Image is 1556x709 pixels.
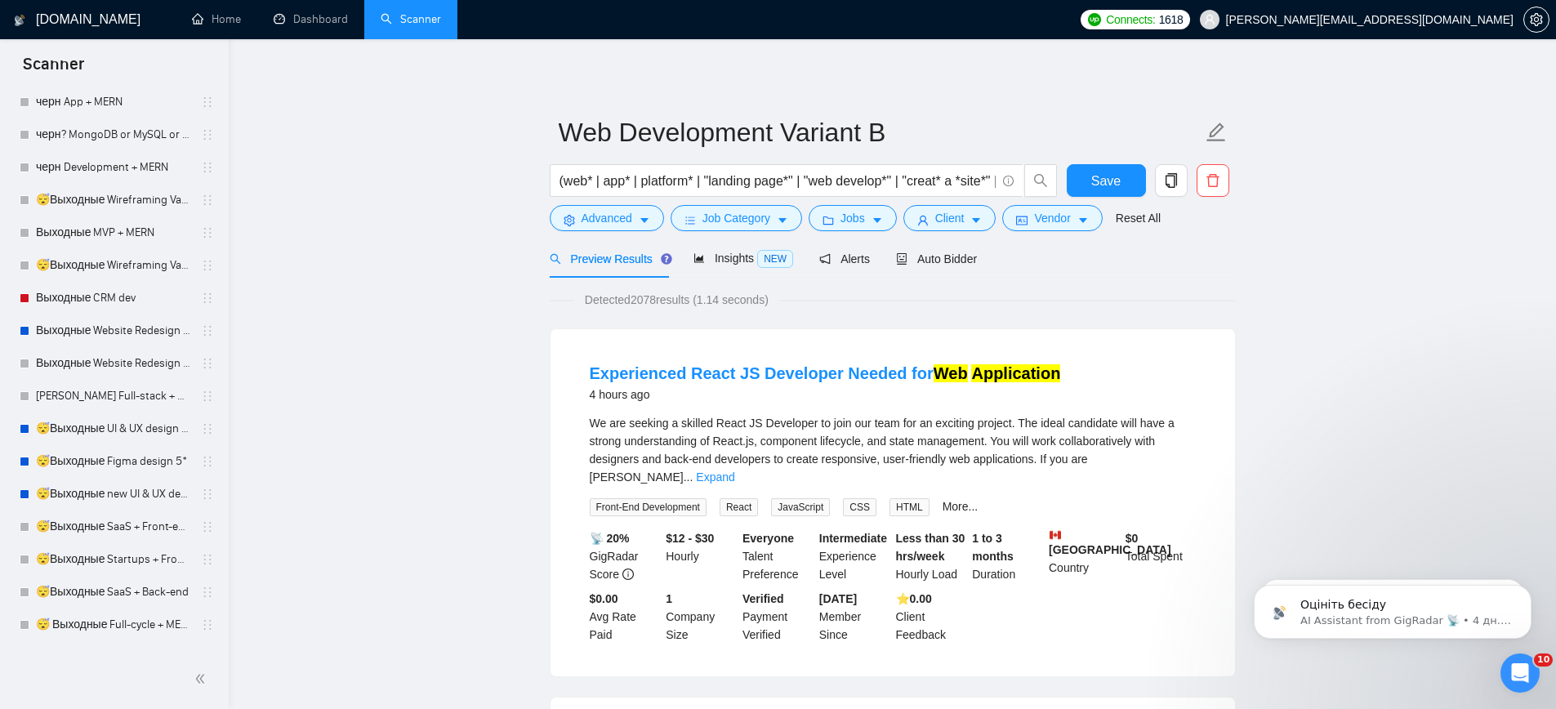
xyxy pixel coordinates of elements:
[1159,11,1184,29] span: 1618
[1126,532,1139,545] b: $ 0
[36,576,191,609] a: 😴Выходные SaaS + Back-end
[662,529,739,583] div: Hourly
[559,112,1202,153] input: Scanner name...
[739,590,816,644] div: Payment Verified
[36,543,191,576] a: 😴Выходные Startups + Front-end
[201,226,214,239] span: holder
[639,214,650,226] span: caret-down
[889,498,930,516] span: HTML
[809,205,897,231] button: folderJobscaret-down
[36,445,191,478] a: 😴Выходные Figma design 5*
[739,529,816,583] div: Talent Preference
[1049,529,1171,556] b: [GEOGRAPHIC_DATA]
[1091,171,1121,191] span: Save
[201,259,214,272] span: holder
[1500,653,1540,693] iframe: Intercom live chat
[1523,13,1549,26] a: setting
[970,214,982,226] span: caret-down
[684,470,693,484] span: ...
[935,209,965,227] span: Client
[590,498,707,516] span: Front-End Development
[36,314,191,347] a: Выходные Website Redesign (design)
[622,569,634,580] span: info-circle
[1067,164,1146,197] button: Save
[1116,209,1161,227] a: Reset All
[590,414,1196,486] div: We are seeking a skilled React JS Developer to join our team for an exciting project. The ideal c...
[590,364,1061,382] a: Experienced React JS Developer Needed forWeb Application
[917,214,929,226] span: user
[720,498,758,516] span: React
[201,586,214,599] span: holder
[550,253,561,265] span: search
[10,52,97,87] span: Scanner
[14,7,25,33] img: logo
[816,529,893,583] div: Experience Level
[192,12,241,26] a: homeHome
[201,96,214,109] span: holder
[1122,529,1199,583] div: Total Spent
[1016,214,1028,226] span: idcard
[969,529,1046,583] div: Duration
[666,592,672,605] b: 1
[893,590,970,644] div: Client Feedback
[1106,11,1155,29] span: Connects:
[573,291,780,309] span: Detected 2078 results (1.14 seconds)
[696,470,734,484] a: Expand
[201,324,214,337] span: holder
[36,380,191,412] a: [PERSON_NAME] Full-stack + MERN
[36,282,191,314] a: Выходные CRM dev
[666,532,714,545] b: $12 - $30
[1229,551,1556,665] iframe: Intercom notifications сообщение
[823,214,834,226] span: folder
[36,347,191,380] a: Выходные Website Redesign (development)
[903,205,996,231] button: userClientcaret-down
[943,500,979,513] a: More...
[1197,173,1228,188] span: delete
[36,249,191,282] a: 😴Выходные Wireframing Variant B
[819,592,857,605] b: [DATE]
[201,390,214,403] span: holder
[590,417,1175,484] span: We are seeking a skilled React JS Developer to join our team for an exciting project. The ideal c...
[274,12,348,26] a: dashboardDashboard
[893,529,970,583] div: Hourly Load
[1046,529,1122,583] div: Country
[896,532,965,563] b: Less than 30 hrs/week
[843,498,876,516] span: CSS
[896,252,977,265] span: Auto Bidder
[896,253,907,265] span: robot
[201,422,214,435] span: holder
[1534,653,1553,667] span: 10
[1077,214,1089,226] span: caret-down
[201,618,214,631] span: holder
[201,194,214,207] span: holder
[840,209,865,227] span: Jobs
[1155,164,1188,197] button: copy
[582,209,632,227] span: Advanced
[36,412,191,445] a: 😴Выходные UI & UX design + Figma
[1156,173,1187,188] span: copy
[816,590,893,644] div: Member Since
[777,214,788,226] span: caret-down
[36,184,191,216] a: 😴Выходные Wireframing Variant A
[560,171,996,191] input: Search Freelance Jobs...
[36,478,191,511] a: 😴Выходные new UI & UX design - Figma - shopify
[819,253,831,265] span: notification
[1206,122,1227,143] span: edit
[1002,205,1102,231] button: idcardVendorcaret-down
[684,214,696,226] span: bars
[201,128,214,141] span: holder
[702,209,770,227] span: Job Category
[36,609,191,641] a: 😴 Выходные Full-cycle + MERN
[201,455,214,468] span: holder
[693,252,793,265] span: Insights
[586,529,663,583] div: GigRadar Score
[550,205,664,231] button: settingAdvancedcaret-down
[659,252,674,266] div: Tooltip anchor
[194,671,211,687] span: double-left
[757,250,793,268] span: NEW
[1024,164,1057,197] button: search
[671,205,802,231] button: barsJob Categorycaret-down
